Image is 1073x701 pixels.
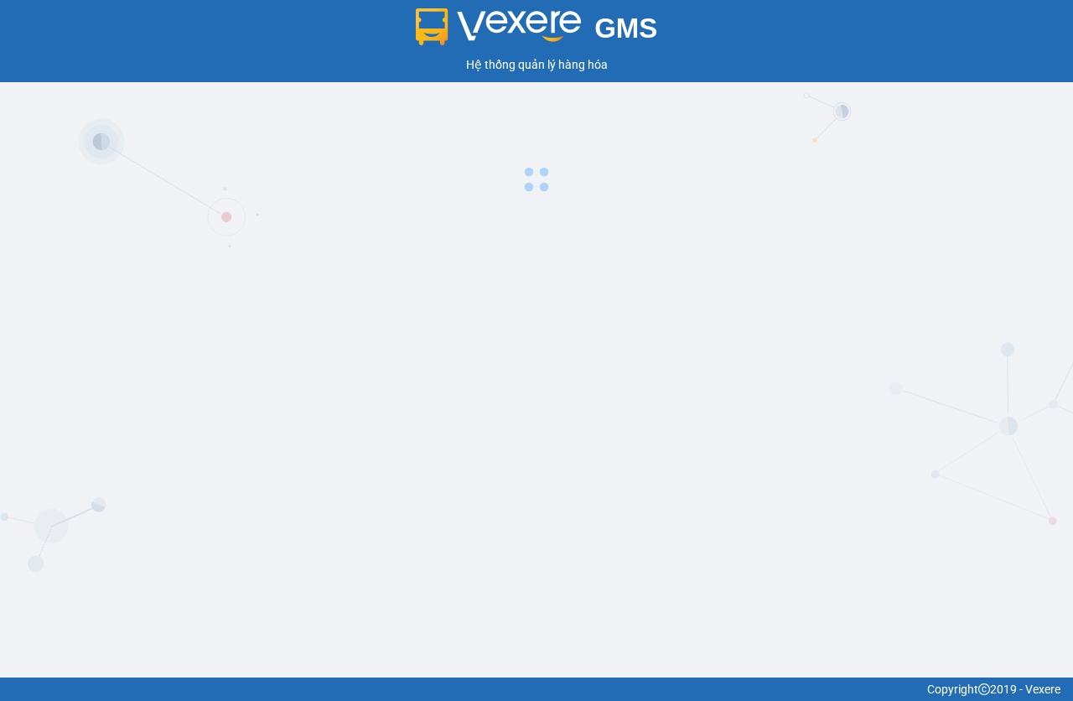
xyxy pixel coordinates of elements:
[4,55,1069,74] div: Hệ thống quản lý hàng hóa
[594,13,657,44] span: GMS
[13,680,1060,698] div: Copyright 2019 - Vexere
[978,683,990,695] span: copyright
[416,8,582,45] img: logo 2
[416,25,658,39] a: GMS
